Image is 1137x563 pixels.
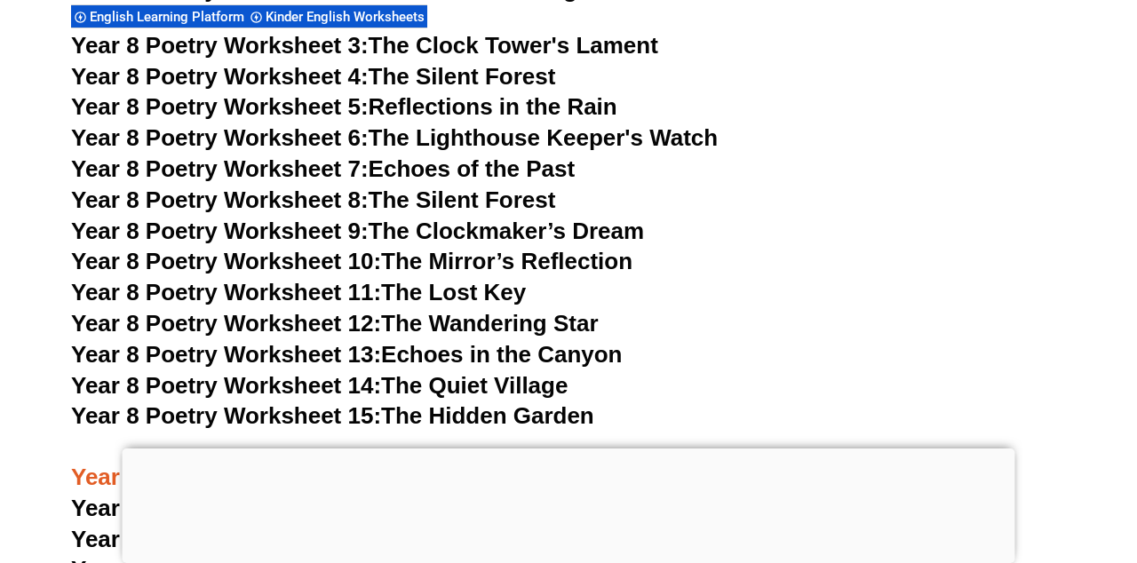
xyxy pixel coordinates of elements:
span: Year 8 Poetry Worksheet 14: [71,372,381,399]
span: Year 9 Poetry Worksheet 2: [71,526,369,552]
iframe: Advertisement [123,448,1015,559]
span: Year 8 Poetry Worksheet 4: [71,63,369,90]
a: Year 8 Poetry Worksheet 11:The Lost Key [71,279,526,305]
div: Kinder English Worksheets [247,4,427,28]
a: Year 8 Poetry Worksheet 12:The Wandering Star [71,310,599,337]
a: Year 8 Poetry Worksheet 14:The Quiet Village [71,372,568,399]
a: Year 8 Poetry Worksheet 7:Echoes of the Past [71,155,575,182]
a: Year 9 Poetry Worksheet 1:The Forgotten Garden [71,495,610,521]
span: Year 8 Poetry Worksheet 7: [71,155,369,182]
a: Year 8 Poetry Worksheet 6:The Lighthouse Keeper's Watch [71,124,718,151]
span: Year 8 Poetry Worksheet 10: [71,248,381,274]
a: Year 8 Poetry Worksheet 8:The Silent Forest [71,186,555,213]
a: Year 9 Poetry Worksheet 2:City Shadows [71,526,520,552]
span: Year 8 Poetry Worksheet 11: [71,279,381,305]
a: Year 8 Poetry Worksheet 5:Reflections in the Rain [71,93,617,120]
span: Year 8 Poetry Worksheet 8: [71,186,369,213]
a: Year 8 Poetry Worksheet 3:The Clock Tower's Lament [71,32,658,59]
span: Year 9 Poetry Worksheet 1: [71,495,369,521]
h3: Year 9 English Worksheets [71,432,1066,493]
span: English Learning Platform [90,9,250,25]
a: Year 8 Poetry Worksheet 4:The Silent Forest [71,63,555,90]
span: Year 8 Poetry Worksheet 15: [71,402,381,429]
span: Kinder English Worksheets [266,9,430,25]
span: Year 8 Poetry Worksheet 5: [71,93,369,120]
span: Year 8 Poetry Worksheet 9: [71,218,369,244]
div: English Learning Platform [71,4,247,28]
span: Year 8 Poetry Worksheet 3: [71,32,369,59]
a: Year 8 Poetry Worksheet 9:The Clockmaker’s Dream [71,218,644,244]
iframe: Chat Widget [1048,478,1137,563]
span: Year 8 Poetry Worksheet 6: [71,124,369,151]
span: Year 8 Poetry Worksheet 12: [71,310,381,337]
span: Year 8 Poetry Worksheet 13: [71,341,381,368]
a: Year 8 Poetry Worksheet 15:The Hidden Garden [71,402,594,429]
a: Year 8 Poetry Worksheet 13:Echoes in the Canyon [71,341,623,368]
a: Year 8 Poetry Worksheet 10:The Mirror’s Reflection [71,248,632,274]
